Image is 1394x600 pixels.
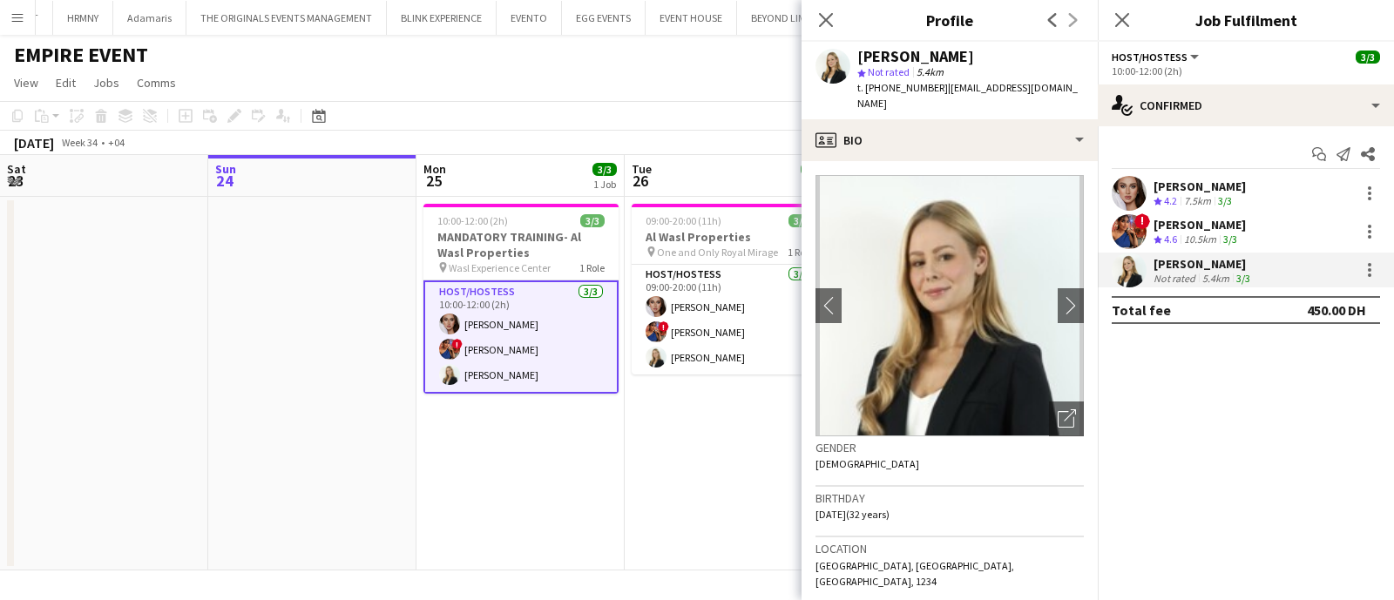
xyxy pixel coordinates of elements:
[857,81,948,94] span: t. [PHONE_NUMBER]
[213,171,236,191] span: 24
[815,490,1084,506] h3: Birthday
[58,136,101,149] span: Week 34
[788,214,813,227] span: 3/3
[815,508,890,521] span: [DATE] (32 years)
[215,161,236,177] span: Sun
[802,119,1098,161] div: Bio
[632,161,652,177] span: Tue
[913,65,947,78] span: 5.4km
[1164,233,1177,246] span: 4.6
[1154,179,1246,194] div: [PERSON_NAME]
[14,75,38,91] span: View
[113,1,186,35] button: Adamaris
[815,559,1014,588] span: [GEOGRAPHIC_DATA], [GEOGRAPHIC_DATA], [GEOGRAPHIC_DATA], 1234
[1112,301,1171,319] div: Total fee
[186,1,387,35] button: THE ORIGINALS EVENTS MANAGEMENT
[815,541,1084,556] h3: Location
[1218,194,1232,207] app-skills-label: 3/3
[1154,217,1246,233] div: [PERSON_NAME]
[592,163,617,176] span: 3/3
[7,161,26,177] span: Sat
[93,75,119,91] span: Jobs
[1098,84,1394,126] div: Confirmed
[857,49,974,64] div: [PERSON_NAME]
[53,1,113,35] button: HRMNY
[868,65,910,78] span: Not rated
[737,1,835,35] button: BEYOND LIMITS
[49,71,83,94] a: Edit
[1049,401,1084,436] div: Open photos pop-in
[449,261,551,274] span: Wasl Experience Center
[423,229,619,260] h3: MANDATORY TRAINING- Al Wasl Properties
[14,134,54,152] div: [DATE]
[423,161,446,177] span: Mon
[1181,194,1215,209] div: 7.5km
[815,457,919,470] span: [DEMOGRAPHIC_DATA]
[7,71,45,94] a: View
[387,1,497,35] button: BLINK EXPERIENCE
[1181,233,1220,247] div: 10.5km
[1154,256,1254,272] div: [PERSON_NAME]
[423,280,619,394] app-card-role: Host/Hostess3/310:00-12:00 (2h)[PERSON_NAME]![PERSON_NAME][PERSON_NAME]
[801,163,825,176] span: 3/3
[130,71,183,94] a: Comms
[632,229,827,245] h3: Al Wasl Properties
[580,214,605,227] span: 3/3
[1199,272,1233,285] div: 5.4km
[1112,64,1380,78] div: 10:00-12:00 (2h)
[1236,272,1250,285] app-skills-label: 3/3
[646,214,721,227] span: 09:00-20:00 (11h)
[1154,272,1199,285] div: Not rated
[1164,194,1177,207] span: 4.2
[423,204,619,394] app-job-card: 10:00-12:00 (2h)3/3MANDATORY TRAINING- Al Wasl Properties Wasl Experience Center1 RoleHost/Hostes...
[137,75,176,91] span: Comms
[1134,213,1150,229] span: !
[421,171,446,191] span: 25
[497,1,562,35] button: EVENTO
[437,214,508,227] span: 10:00-12:00 (2h)
[579,261,605,274] span: 1 Role
[802,9,1098,31] h3: Profile
[4,171,26,191] span: 23
[1307,301,1366,319] div: 450.00 DH
[86,71,126,94] a: Jobs
[629,171,652,191] span: 26
[632,265,827,374] app-card-role: Host/Hostess3/309:00-20:00 (11h)[PERSON_NAME]![PERSON_NAME][PERSON_NAME]
[815,440,1084,455] h3: Gender
[646,1,737,35] button: EVENT HOUSE
[1112,51,1201,64] button: Host/Hostess
[1223,233,1237,246] app-skills-label: 3/3
[788,246,813,259] span: 1 Role
[452,339,463,349] span: !
[815,175,1084,436] img: Crew avatar or photo
[657,246,778,259] span: One and Only Royal Mirage
[632,204,827,374] app-job-card: 09:00-20:00 (11h)3/3Al Wasl Properties One and Only Royal Mirage1 RoleHost/Hostess3/309:00-20:00 ...
[857,81,1078,110] span: | [EMAIL_ADDRESS][DOMAIN_NAME]
[562,1,646,35] button: EGG EVENTS
[659,321,669,332] span: !
[108,136,125,149] div: +04
[1112,51,1188,64] span: Host/Hostess
[593,178,616,191] div: 1 Job
[14,42,148,68] h1: EMPIRE EVENT
[1098,9,1394,31] h3: Job Fulfilment
[1356,51,1380,64] span: 3/3
[56,75,76,91] span: Edit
